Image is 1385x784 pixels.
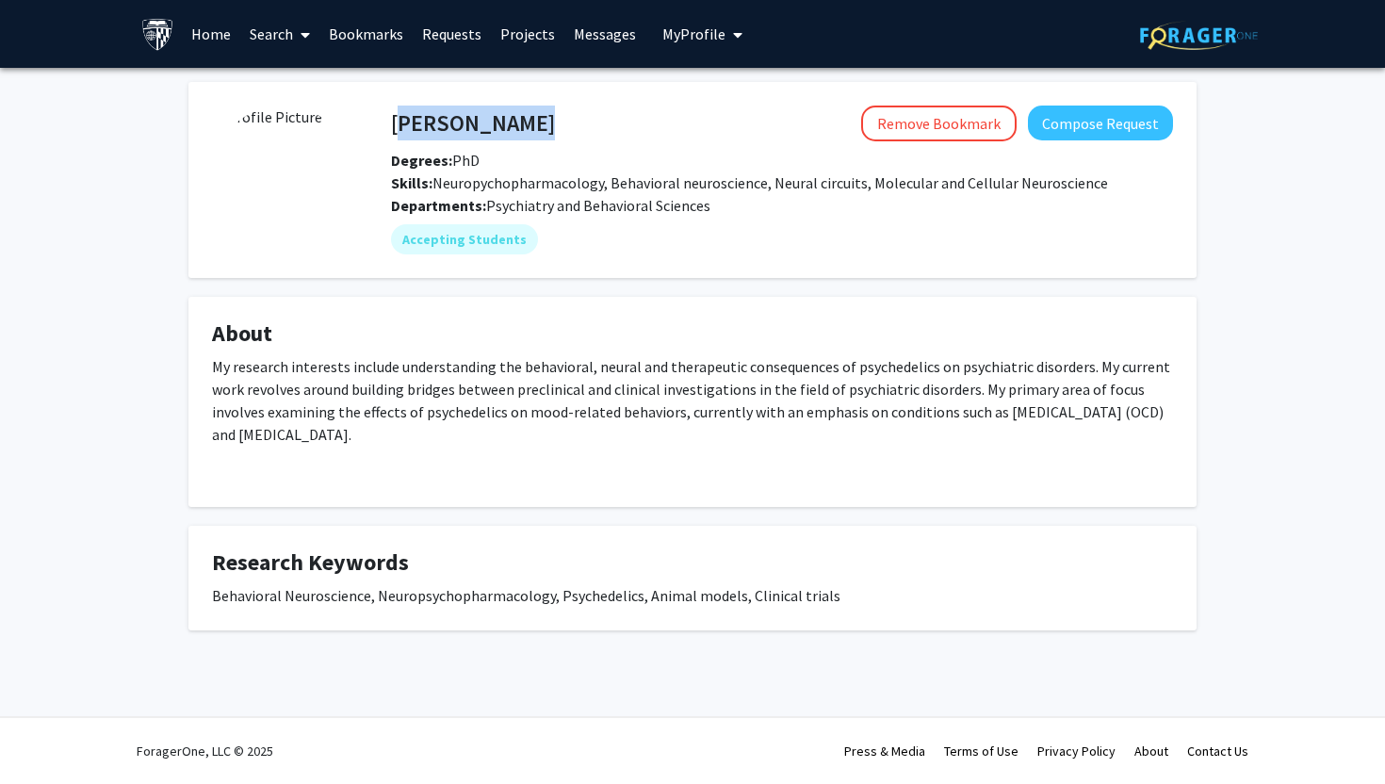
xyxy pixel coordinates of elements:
b: Departments: [391,196,486,215]
a: Search [240,1,319,67]
h4: About [212,320,1173,348]
a: Requests [413,1,491,67]
mat-chip: Accepting Students [391,224,538,254]
a: About [1134,743,1168,759]
a: Bookmarks [319,1,413,67]
a: Terms of Use [944,743,1018,759]
div: ForagerOne, LLC © 2025 [137,718,273,784]
b: Degrees: [391,151,452,170]
button: Compose Request to Praachi Tiwari [1028,106,1173,140]
img: Profile Picture [212,106,353,247]
img: Johns Hopkins University Logo [141,18,174,51]
div: Behavioral Neuroscience, Neuropsychopharmacology, Psychedelics, Animal models, Clinical trials [212,584,1173,607]
iframe: Chat [14,699,80,770]
a: Contact Us [1187,743,1248,759]
a: Messages [564,1,645,67]
h4: [PERSON_NAME] [391,106,555,140]
a: Home [182,1,240,67]
a: Projects [491,1,564,67]
b: Skills: [391,173,432,192]
p: My research interests include understanding the behavioral, neural and therapeutic consequences o... [212,355,1173,446]
a: Privacy Policy [1037,743,1116,759]
button: Remove Bookmark [861,106,1017,141]
span: Psychiatry and Behavioral Sciences [486,196,710,215]
a: Press & Media [844,743,925,759]
span: My Profile [662,24,725,43]
img: ForagerOne Logo [1140,21,1258,50]
span: PhD [391,151,480,170]
h4: Research Keywords [212,549,1173,577]
span: Neuropychopharmacology, Behavioral neuroscience, Neural circuits, Molecular and Cellular Neurosci... [432,173,1108,192]
span: y current work revolves around building bridges between preclinical and clinical investigations i... [212,357,1170,444]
